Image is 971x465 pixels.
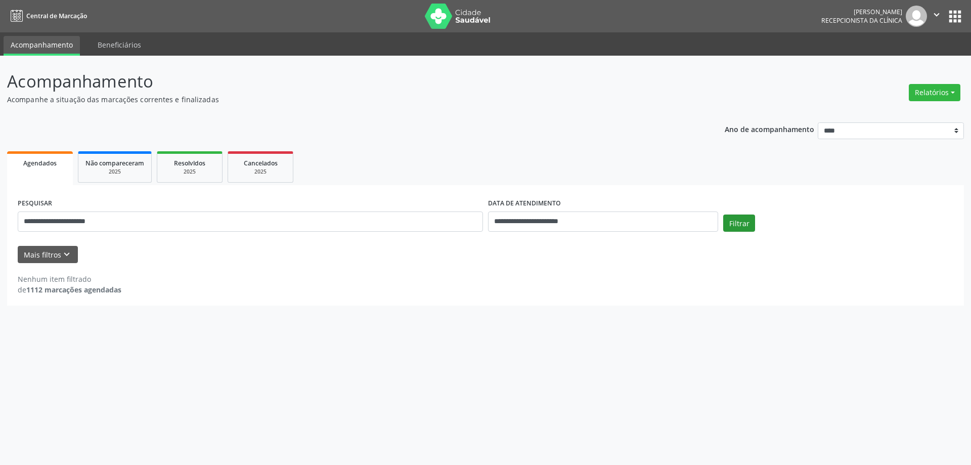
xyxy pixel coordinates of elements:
[821,16,902,25] span: Recepcionista da clínica
[906,6,927,27] img: img
[723,215,755,232] button: Filtrar
[91,36,148,54] a: Beneficiários
[4,36,80,56] a: Acompanhamento
[18,246,78,264] button: Mais filtroskeyboard_arrow_down
[725,122,814,135] p: Ano de acompanhamento
[18,196,52,212] label: PESQUISAR
[909,84,960,101] button: Relatórios
[174,159,205,167] span: Resolvidos
[61,249,72,260] i: keyboard_arrow_down
[164,168,215,176] div: 2025
[931,9,942,20] i: 
[7,8,87,24] a: Central de Marcação
[7,69,677,94] p: Acompanhamento
[7,94,677,105] p: Acompanhe a situação das marcações correntes e finalizadas
[244,159,278,167] span: Cancelados
[23,159,57,167] span: Agendados
[18,284,121,295] div: de
[235,168,286,176] div: 2025
[821,8,902,16] div: [PERSON_NAME]
[26,12,87,20] span: Central de Marcação
[18,274,121,284] div: Nenhum item filtrado
[26,285,121,294] strong: 1112 marcações agendadas
[927,6,946,27] button: 
[488,196,561,212] label: DATA DE ATENDIMENTO
[85,159,144,167] span: Não compareceram
[946,8,964,25] button: apps
[85,168,144,176] div: 2025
